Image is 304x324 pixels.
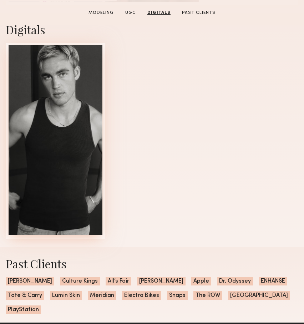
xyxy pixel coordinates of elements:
span: All’s Fair [106,277,131,285]
span: [PERSON_NAME] [6,277,54,285]
span: Electra Bikes [122,291,161,300]
a: Digitals [145,10,173,16]
a: UGC [122,10,139,16]
span: Culture Kings [60,277,100,285]
a: Past Clients [179,10,218,16]
span: [GEOGRAPHIC_DATA] [228,291,290,300]
div: Past Clients [6,256,298,271]
span: Tote & Carry [6,291,44,300]
span: Snaps [167,291,188,300]
span: Lumin Skin [50,291,82,300]
span: Apple [191,277,211,285]
span: Dr. Odyssey [217,277,253,285]
span: The ROW [193,291,222,300]
span: ENHANSE [259,277,287,285]
a: Modeling [86,10,117,16]
span: Meridian [88,291,116,300]
span: [PERSON_NAME] [137,277,186,285]
div: Digitals [6,22,298,37]
span: PlayStation [6,305,41,314]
